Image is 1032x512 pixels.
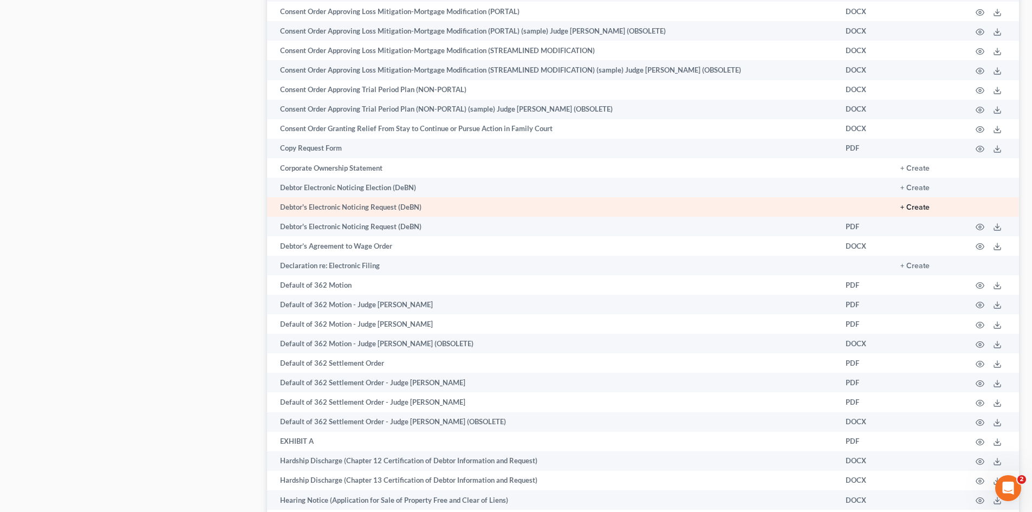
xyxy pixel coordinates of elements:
[837,41,892,60] td: DOCX
[837,353,892,373] td: PDF
[267,334,837,353] td: Default of 362 Motion - Judge [PERSON_NAME] (OBSOLETE)
[267,451,837,471] td: Hardship Discharge (Chapter 12 Certification of Debtor Information and Request)
[267,412,837,432] td: Default of 362 Settlement Order - Judge [PERSON_NAME] (OBSOLETE)
[837,314,892,334] td: PDF
[267,471,837,490] td: Hardship Discharge (Chapter 13 Certification of Debtor Information and Request)
[837,412,892,432] td: DOCX
[837,119,892,139] td: DOCX
[900,165,930,172] button: + Create
[267,353,837,373] td: Default of 362 Settlement Order
[267,373,837,392] td: Default of 362 Settlement Order - Judge [PERSON_NAME]
[267,256,837,275] td: Declaration re: Electronic Filing
[267,217,837,236] td: Debtor's Electronic Noticing Request (DeBN)
[900,184,930,192] button: + Create
[267,490,837,510] td: Hearing Notice (Application for Sale of Property Free and Clear of Liens)
[837,139,892,158] td: PDF
[267,314,837,334] td: Default of 362 Motion - Judge [PERSON_NAME]
[267,275,837,295] td: Default of 362 Motion
[837,80,892,100] td: DOCX
[267,80,837,100] td: Consent Order Approving Trial Period Plan (NON-PORTAL)
[267,2,837,21] td: Consent Order Approving Loss Mitigation-Mortgage Modification (PORTAL)
[837,451,892,471] td: DOCX
[267,41,837,60] td: Consent Order Approving Loss Mitigation-Mortgage Modification (STREAMLINED MODIFICATION)
[1017,475,1026,484] span: 2
[267,236,837,256] td: Debtor’s Agreement to Wage Order
[267,21,837,41] td: Consent Order Approving Loss Mitigation-Mortgage Modification (PORTAL) (sample) Judge [PERSON_NAM...
[837,60,892,80] td: DOCX
[837,21,892,41] td: DOCX
[267,100,837,119] td: Consent Order Approving Trial Period Plan (NON-PORTAL) (sample) Judge [PERSON_NAME] (OBSOLETE)
[837,392,892,412] td: PDF
[837,100,892,119] td: DOCX
[995,475,1021,501] iframe: Intercom live chat
[267,158,837,178] td: Corporate Ownership Statement
[267,295,837,314] td: Default of 362 Motion - Judge [PERSON_NAME]
[267,139,837,158] td: Copy Request Form
[900,262,930,270] button: + Create
[837,334,892,353] td: DOCX
[267,119,837,139] td: Consent Order Granting Relief From Stay to Continue or Pursue Action in Family Court
[837,373,892,392] td: PDF
[837,2,892,21] td: DOCX
[837,236,892,256] td: DOCX
[837,432,892,451] td: PDF
[267,392,837,412] td: Default of 362 Settlement Order - Judge [PERSON_NAME]
[837,295,892,314] td: PDF
[267,178,837,197] td: Debtor Electronic Noticing Election (DeBN)
[267,432,837,451] td: EXHIBIT A
[267,60,837,80] td: Consent Order Approving Loss Mitigation-Mortgage Modification (STREAMLINED MODIFICATION) (sample)...
[837,275,892,295] td: PDF
[837,490,892,510] td: DOCX
[837,471,892,490] td: DOCX
[267,197,837,217] td: Debtor's Electronic Noticing Request (DeBN)
[900,204,930,211] button: + Create
[837,217,892,236] td: PDF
